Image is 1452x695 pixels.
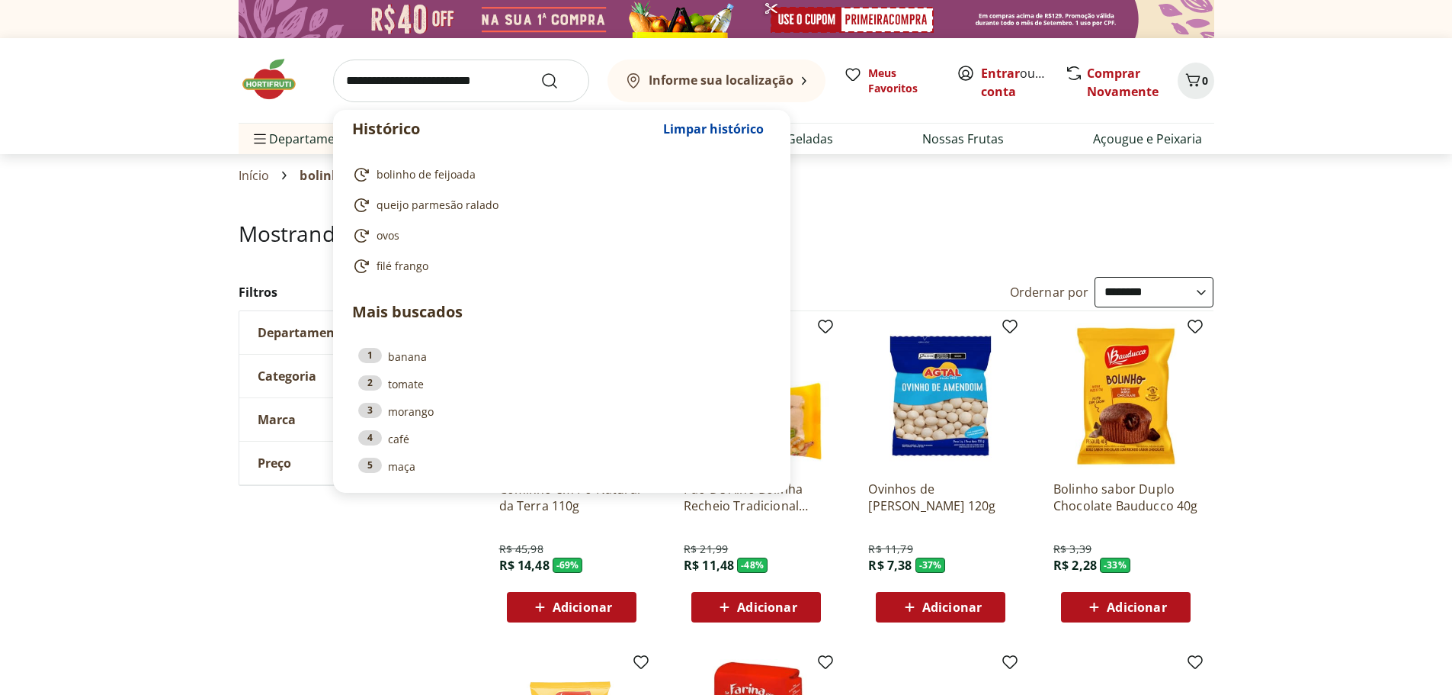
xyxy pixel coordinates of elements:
button: Departamento [239,311,468,354]
a: Ovinhos de [PERSON_NAME] 120g [868,481,1013,514]
span: ou [981,64,1049,101]
a: Entrar [981,65,1020,82]
a: Nossas Frutas [922,130,1004,148]
a: Açougue e Peixaria [1093,130,1202,148]
button: Preço [239,442,468,484]
div: 5 [358,458,382,473]
span: - 48 % [737,558,768,573]
span: Preço [258,455,291,471]
a: Início [239,169,270,182]
span: filé frango [377,259,428,274]
input: search [333,60,589,102]
span: - 33 % [1100,558,1130,573]
a: Cominho em Pó Natural da Terra 110g [499,481,644,514]
span: R$ 11,48 [684,557,734,574]
a: 3morango [358,403,765,420]
button: Adicionar [1061,592,1191,623]
img: Ovinhos de Amendoim Agtal 120g [868,323,1013,468]
span: Adicionar [1107,601,1166,613]
button: Carrinho [1178,63,1214,99]
label: Ordernar por [1010,284,1089,301]
span: bolinho de feijoada [300,169,419,182]
div: 1 [358,348,382,363]
p: Mais buscados [352,301,771,323]
a: Comprar Novamente [1087,65,1159,100]
span: R$ 2,28 [1053,557,1097,574]
span: R$ 14,48 [499,557,550,574]
h2: Filtros [239,277,469,307]
span: ovos [377,228,399,243]
span: queijo parmesão ralado [377,198,498,213]
img: Hortifruti [239,56,315,102]
div: 3 [358,403,382,418]
span: bolinho de feijoada [377,167,476,182]
button: Adicionar [691,592,821,623]
span: R$ 21,99 [684,542,728,557]
a: 2tomate [358,375,765,392]
span: - 37 % [915,558,946,573]
a: filé frango [352,257,765,275]
button: Categoria [239,355,468,397]
span: Adicionar [737,601,797,613]
a: 5maça [358,458,765,475]
b: Informe sua localização [649,72,793,88]
a: ovos [352,227,765,245]
button: Limpar histórico [655,111,771,147]
a: bolinho de feijoada [352,166,765,184]
span: R$ 3,39 [1053,542,1091,557]
span: Adicionar [922,601,982,613]
button: Menu [251,121,269,157]
span: R$ 7,38 [868,557,912,574]
img: Bolinho sabor Duplo Chocolate Bauducco 40g [1053,323,1198,468]
span: R$ 11,79 [868,542,912,557]
p: Histórico [352,118,655,140]
h1: Mostrando resultados para: [239,221,1214,246]
div: 4 [358,430,382,446]
a: Criar conta [981,65,1065,100]
a: Meus Favoritos [844,66,938,96]
span: - 69 % [553,558,583,573]
span: Meus Favoritos [868,66,938,96]
a: Pão De Alho Bolinha Recheio Tradicional Com Queijo Zinho Pacote 300G [684,481,829,514]
span: Departamento [258,325,348,340]
span: Adicionar [553,601,612,613]
span: Categoria [258,368,316,384]
span: 0 [1202,73,1208,88]
span: R$ 45,98 [499,542,543,557]
a: queijo parmesão ralado [352,196,765,214]
span: Departamentos [251,121,361,157]
div: 2 [358,375,382,391]
button: Marca [239,398,468,441]
button: Informe sua localização [607,60,825,102]
span: Limpar histórico [663,123,764,135]
a: 4café [358,430,765,447]
a: Bolinho sabor Duplo Chocolate Bauducco 40g [1053,481,1198,514]
button: Adicionar [876,592,1005,623]
span: Marca [258,412,296,427]
button: Adicionar [507,592,636,623]
a: 1banana [358,348,765,365]
button: Submit Search [540,72,577,90]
